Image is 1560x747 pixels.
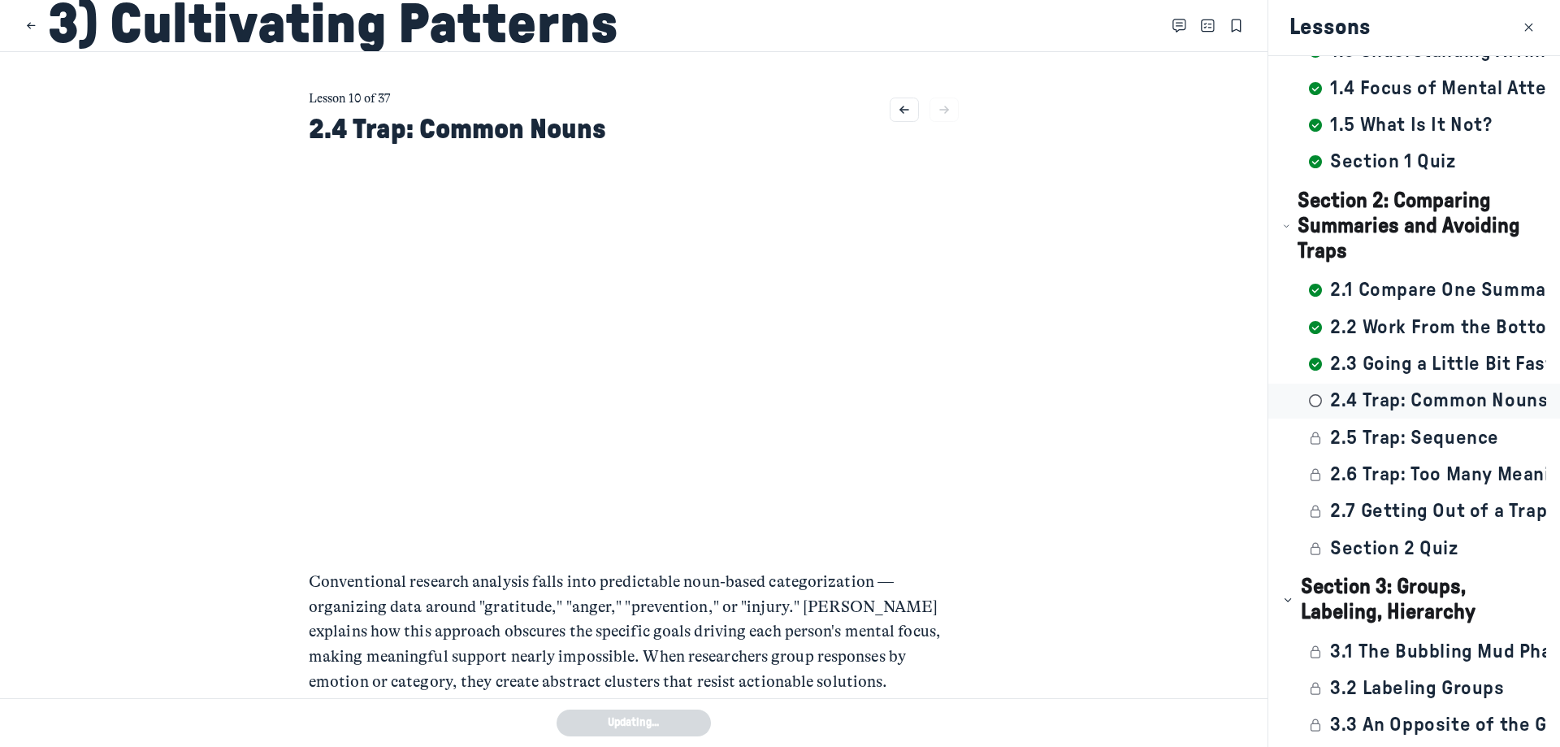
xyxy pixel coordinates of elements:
[1268,346,1560,381] a: 2.3 Going a Little Bit Faster
[1268,180,1560,273] button: Section 2: Comparing Summaries and Avoiding Traps
[1330,150,1455,174] h5: Section 1 Quiz
[1169,15,1190,37] button: Close Comments
[1330,76,1546,101] h5: 1.4 Focus of Mental Attention
[1225,15,1246,37] button: Bookmarks
[1330,389,1546,413] h5: 2.4 Trap: Common Nouns
[1289,14,1371,41] h3: Lessons
[1268,310,1560,345] a: 2.2 Work From the Bottom Up
[1330,426,1499,450] h5: 2.5 Trap: Sequence
[1330,640,1546,664] h5: 3.1 The Bubbling Mud Phase
[1330,499,1546,523] h5: 2.7 Getting Out of a Trap
[1301,575,1546,625] h4: Section 3: Groups, Labeling, Hierarchy
[1198,15,1219,37] button: Open Table of contents
[557,710,711,736] button: Updating...
[1298,189,1545,264] h4: Section 2: Comparing Summaries and Avoiding Traps
[1268,531,1560,566] a: Section 2 Quiz
[1330,352,1546,376] h5: 2.3 Going a Little Bit Faster
[1268,634,1560,669] a: 3.1 The Bubbling Mud Phase
[309,91,390,106] span: Lesson 10 of 37
[1268,457,1560,492] a: 2.6 Trap: Too Many Meanings
[1330,315,1546,340] h5: 2.2 Work From the Bottom Up
[1268,107,1560,142] a: 1.5 What Is It Not?
[21,15,42,37] button: Close
[1330,536,1458,561] h5: Section 2 Quiz
[1330,676,1505,701] h5: 3.2 Labeling Groups
[1268,71,1560,106] a: 1.4 Focus of Mental Attention
[1268,494,1560,529] a: 2.7 Getting Out of a Trap
[309,113,606,146] h2: 2.4 Trap: Common Nouns
[1330,113,1493,137] h5: 1.5 What Is It Not?
[1330,463,1546,487] h5: 2.6 Trap: Too Many Meanings
[1268,566,1560,634] button: Section 3: Groups, Labeling, Hierarchy
[1268,671,1560,706] a: 3.2 Labeling Groups
[1268,273,1560,308] a: 2.1 Compare One Summary to Another
[1330,278,1546,302] h5: 2.1 Compare One Summary to Another
[1268,420,1560,455] a: 2.5 Trap: Sequence
[1268,145,1560,180] a: Section 1 Quiz
[1518,17,1539,38] button: Close
[309,570,959,695] p: Conventional research analysis falls into predictable noun-based categorization — organizing data...
[1268,384,1560,419] a: 2.4 Trap: Common Nouns
[890,98,919,122] button: Go to previous lesson
[1268,708,1560,743] a: 3.3 An Opposite of the Group
[1330,713,1546,737] h5: 3.3 An Opposite of the Group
